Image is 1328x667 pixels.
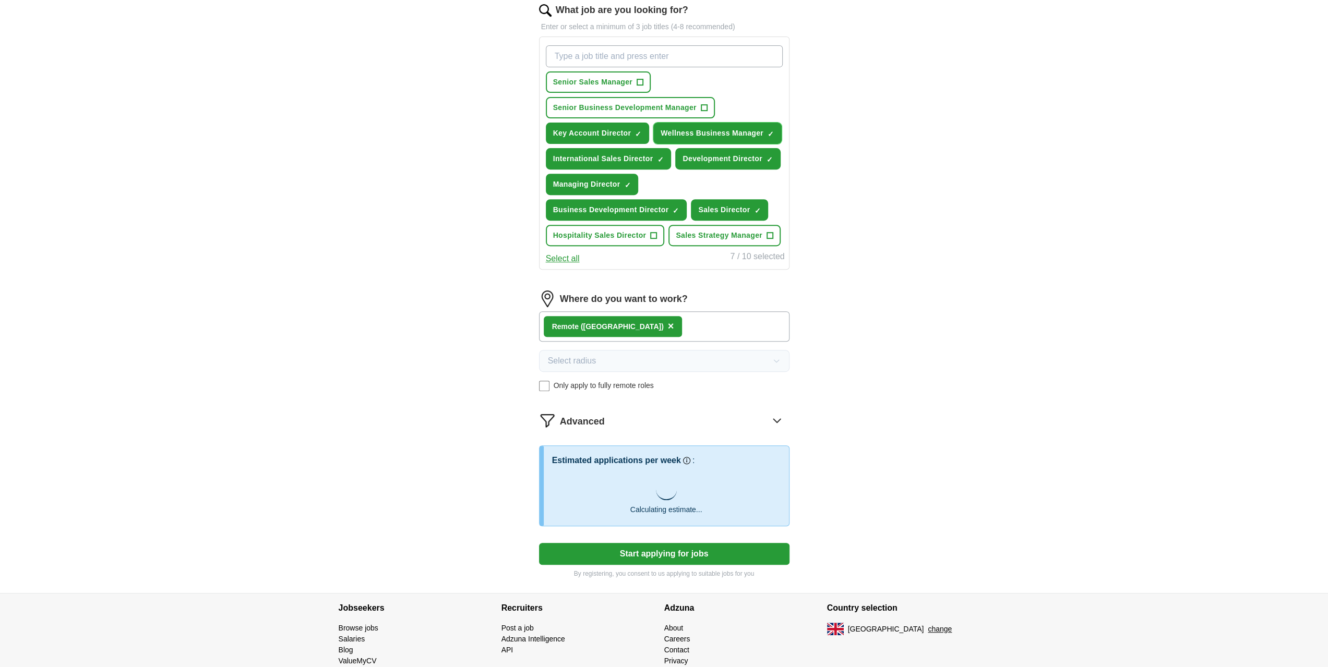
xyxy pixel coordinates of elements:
[664,624,684,632] a: About
[554,380,654,391] span: Only apply to fully remote roles
[928,624,952,635] button: change
[661,128,763,139] span: Wellness Business Manager
[546,123,650,144] button: Key Account Director✓
[501,646,513,654] a: API
[339,624,378,632] a: Browse jobs
[675,148,780,169] button: Development Director✓
[339,657,377,665] a: ValueMyCV
[539,569,789,578] p: By registering, you consent to us applying to suitable jobs for you
[560,292,688,306] label: Where do you want to work?
[539,381,549,391] input: Only apply to fully remote roles
[546,252,580,265] button: Select all
[560,415,605,429] span: Advanced
[546,199,687,221] button: Business Development Director✓
[546,45,783,67] input: Type a job title and press enter
[653,123,782,144] button: Wellness Business Manager✓
[539,543,789,565] button: Start applying for jobs
[657,155,663,164] span: ✓
[539,290,556,307] img: location.png
[546,174,639,195] button: Managing Director✓
[553,77,633,88] span: Senior Sales Manager
[552,454,681,467] h3: Estimated applications per week
[339,635,365,643] a: Salaries
[664,635,690,643] a: Careers
[553,128,631,139] span: Key Account Director
[553,153,653,164] span: International Sales Director
[827,593,990,623] h4: Country selection
[754,207,760,215] span: ✓
[668,319,674,334] button: ×
[767,155,773,164] span: ✓
[848,624,924,635] span: [GEOGRAPHIC_DATA]
[635,130,641,138] span: ✓
[691,199,768,221] button: Sales Director✓
[553,204,669,215] span: Business Development Director
[546,148,672,169] button: International Sales Director✓
[546,71,651,93] button: Senior Sales Manager
[692,454,695,467] h3: :
[552,321,664,332] div: Remote ([GEOGRAPHIC_DATA])
[683,153,762,164] span: Development Director
[673,207,679,215] span: ✓
[556,3,688,17] label: What job are you looking for?
[539,4,552,17] img: search.png
[501,624,534,632] a: Post a job
[339,646,353,654] a: Blog
[827,623,844,635] img: UK flag
[624,181,630,189] span: ✓
[668,225,781,246] button: Sales Strategy Manager
[668,320,674,332] span: ×
[539,21,789,32] p: Enter or select a minimum of 3 job titles (4-8 recommended)
[539,350,789,372] button: Select radius
[501,635,565,643] a: Adzuna Intelligence
[676,230,762,241] span: Sales Strategy Manager
[630,504,702,515] p: Calculating estimate...
[768,130,774,138] span: ✓
[546,97,715,118] button: Senior Business Development Manager
[730,250,784,265] div: 7 / 10 selected
[546,225,665,246] button: Hospitality Sales Director
[553,179,620,190] span: Managing Director
[553,230,647,241] span: Hospitality Sales Director
[698,204,750,215] span: Sales Director
[553,102,697,113] span: Senior Business Development Manager
[548,355,596,367] span: Select radius
[539,412,556,429] img: filter
[664,646,689,654] a: Contact
[664,657,688,665] a: Privacy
